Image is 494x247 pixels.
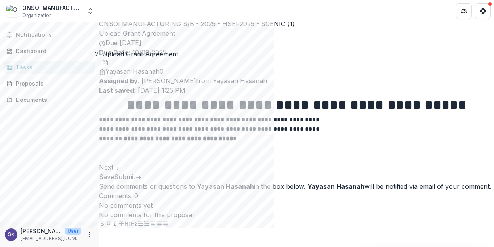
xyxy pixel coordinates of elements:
[85,3,96,19] button: Open entity switcher
[99,19,494,29] p: ONSOI MANUFACTURING S/B - 2025 - HSEF2025 - SCENIC (1)
[99,210,494,220] p: No comments for this proposal
[112,220,118,229] button: Italicize
[99,29,494,38] h2: Upload Grant Agreement
[102,49,178,59] div: Upload Grant Agreement
[65,228,81,235] p: User
[22,4,82,12] div: ONSOI MANUFACTURING S/B
[6,5,19,17] img: ONSOI MANUFACTURING S/B
[16,32,92,38] span: Notifications
[21,227,62,235] p: [PERSON_NAME] <[EMAIL_ADDRESS][DOMAIN_NAME]>
[99,191,131,201] h2: Comments
[3,44,95,57] a: Dashboard
[475,3,491,19] button: Get Help
[99,48,129,56] strong: Due Date
[16,79,89,88] div: Proposals
[456,3,472,19] button: Partners
[99,182,494,191] div: Send comments or questions to in the box below. will be notified via email of your comment.
[8,232,14,237] div: sharon voo <sharonvooo@gmail.com>
[118,220,124,229] button: Strike
[105,67,160,75] span: Yayasan Hasanah
[150,220,156,229] button: Align Left
[197,182,254,190] strong: Yayasan Hasanah
[3,93,95,106] a: Documents
[124,220,131,229] button: Heading 1
[84,230,94,239] button: More
[21,235,81,242] p: [EMAIL_ADDRESS][DOMAIN_NAME]
[99,201,494,210] p: No comments yet
[16,96,89,104] div: Documents
[99,163,120,172] button: Next
[134,192,138,200] span: 0
[105,220,112,229] button: Underline
[99,172,114,182] button: Save
[22,12,52,19] span: Organization
[307,182,364,190] strong: Yayasan Hasanah
[131,220,137,229] button: Heading 2
[137,220,143,229] button: Bullet List
[143,220,150,229] button: Ordered List
[3,29,95,41] button: Notifications
[16,47,89,55] div: Dashboard
[3,61,95,74] a: Tasks
[102,57,109,67] button: download-word-button
[114,172,141,182] button: Submit
[99,67,494,76] ul: 0
[99,220,105,229] button: Bold
[99,48,494,57] p: : 10/08/2025
[3,77,95,90] a: Proposals
[162,220,169,229] button: Align Right
[99,86,494,95] p: [DATE] 1:25 PM
[99,86,136,94] strong: Last saved:
[99,76,494,86] p: : [PERSON_NAME] from Yayasan Hasanah
[16,63,89,71] div: Tasks
[156,220,162,229] button: Align Center
[99,77,138,85] strong: Assigned by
